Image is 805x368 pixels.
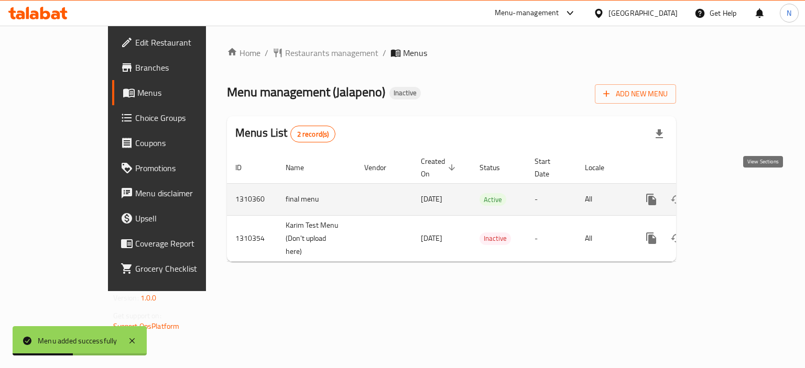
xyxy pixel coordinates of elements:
[227,47,260,59] a: Home
[135,237,234,250] span: Coverage Report
[286,161,318,174] span: Name
[603,87,668,101] span: Add New Menu
[585,161,618,174] span: Locale
[576,183,630,215] td: All
[135,162,234,174] span: Promotions
[235,161,255,174] span: ID
[526,215,576,261] td: -
[227,80,385,104] span: Menu management ( Jalapeno )
[235,125,335,142] h2: Menus List
[135,137,234,149] span: Coupons
[480,161,514,174] span: Status
[112,206,243,231] a: Upsell
[112,55,243,80] a: Branches
[112,80,243,105] a: Menus
[113,319,180,333] a: Support.OpsPlatform
[383,47,386,59] li: /
[480,193,506,206] div: Active
[421,155,459,180] span: Created On
[421,192,442,206] span: [DATE]
[137,86,234,99] span: Menus
[113,291,139,305] span: Version:
[389,88,421,97] span: Inactive
[227,152,748,262] table: enhanced table
[535,155,564,180] span: Start Date
[112,30,243,55] a: Edit Restaurant
[526,183,576,215] td: -
[630,152,748,184] th: Actions
[135,36,234,49] span: Edit Restaurant
[113,309,161,322] span: Get support on:
[277,183,356,215] td: final menu
[608,7,678,19] div: [GEOGRAPHIC_DATA]
[112,105,243,130] a: Choice Groups
[273,47,378,59] a: Restaurants management
[265,47,268,59] li: /
[576,215,630,261] td: All
[112,256,243,281] a: Grocery Checklist
[403,47,427,59] span: Menus
[364,161,400,174] span: Vendor
[421,231,442,245] span: [DATE]
[639,187,664,212] button: more
[227,183,277,215] td: 1310360
[291,129,335,139] span: 2 record(s)
[112,155,243,181] a: Promotions
[227,47,676,59] nav: breadcrumb
[112,231,243,256] a: Coverage Report
[112,181,243,206] a: Menu disclaimer
[227,215,277,261] td: 1310354
[135,111,234,124] span: Choice Groups
[140,291,157,305] span: 1.0.0
[285,47,378,59] span: Restaurants management
[495,7,559,19] div: Menu-management
[639,226,664,251] button: more
[38,335,117,347] div: Menu added successfully
[595,84,676,104] button: Add New Menu
[135,212,234,225] span: Upsell
[480,232,511,244] span: Inactive
[277,215,356,261] td: Karim Test Menu (Don't upload here)
[135,262,234,275] span: Grocery Checklist
[480,194,506,206] span: Active
[290,126,336,142] div: Total records count
[664,187,689,212] button: Change Status
[787,7,791,19] span: N
[135,187,234,199] span: Menu disclaimer
[112,130,243,155] a: Coupons
[135,61,234,74] span: Branches
[647,121,672,147] div: Export file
